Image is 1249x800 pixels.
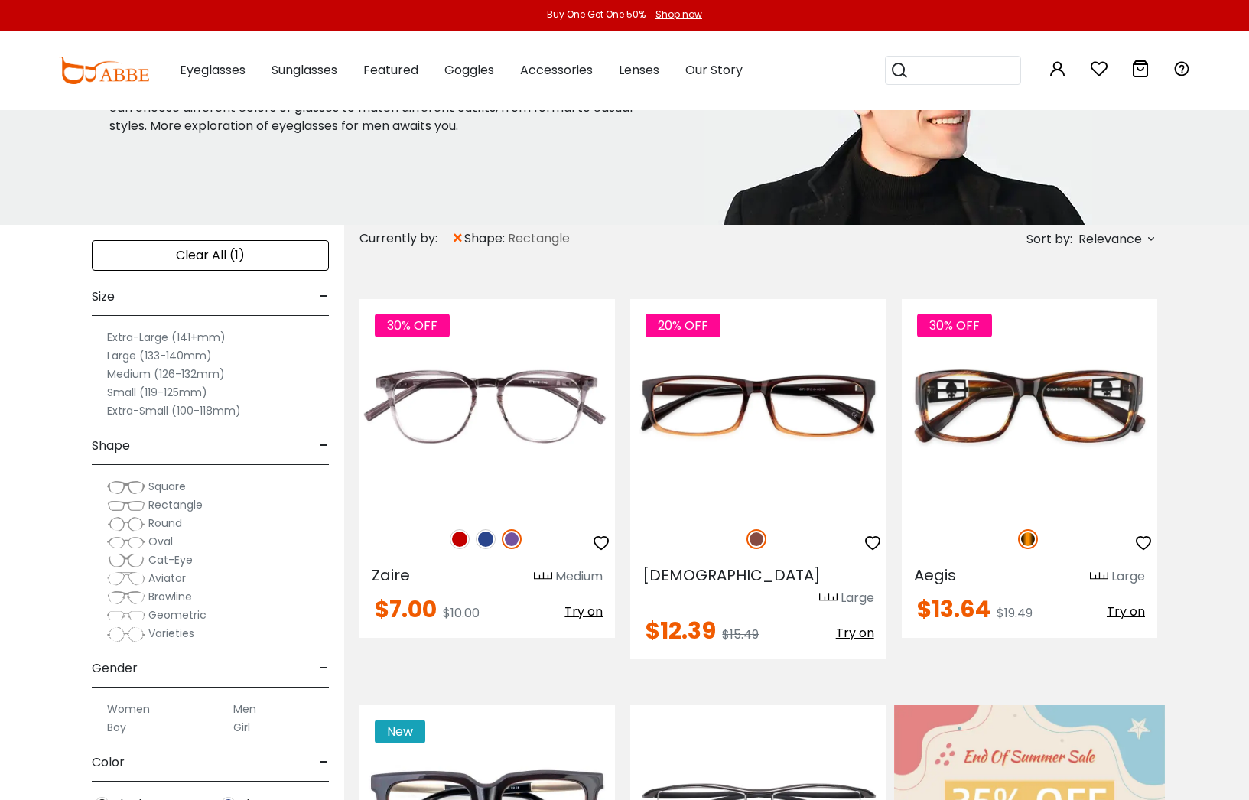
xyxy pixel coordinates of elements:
span: Shape [92,428,130,464]
span: shape: [464,229,508,248]
span: Our Story [685,61,743,79]
label: Extra-Small (100-118mm) [107,402,241,420]
span: Oval [148,534,173,549]
img: Brown [746,529,766,549]
span: - [319,278,329,315]
span: $12.39 [646,614,716,647]
img: Tortoise Aegis - TR ,Universal Bridge Fit [902,299,1157,512]
div: Currently by: [359,225,451,252]
span: Sunglasses [272,61,337,79]
img: Square.png [107,480,145,495]
div: Large [1111,567,1145,586]
span: 30% OFF [917,314,992,337]
img: Oval.png [107,535,145,550]
span: Varieties [148,626,194,641]
span: - [319,428,329,464]
span: × [451,225,464,252]
div: Shop now [655,8,702,21]
label: Large (133-140mm) [107,346,212,365]
span: Aegis [914,564,956,586]
img: Blue [476,529,496,549]
img: Rectangle.png [107,498,145,513]
img: Geometric.png [107,608,145,623]
span: [DEMOGRAPHIC_DATA] [642,564,821,586]
img: Purple [502,529,522,549]
div: Buy One Get One 50% [547,8,646,21]
span: Size [92,278,115,315]
img: Varieties.png [107,626,145,642]
span: Browline [148,589,192,604]
img: Brown Isaiah - TR ,Universal Bridge Fit [630,299,886,512]
span: Featured [363,61,418,79]
span: Goggles [444,61,494,79]
div: Medium [555,567,603,586]
span: $10.00 [443,604,480,622]
span: Try on [836,624,874,642]
img: Tortoise [1018,529,1038,549]
span: Sort by: [1026,230,1072,248]
span: - [319,650,329,687]
label: Girl [233,718,250,737]
a: Shop now [648,8,702,21]
span: $7.00 [375,593,437,626]
span: Lenses [619,61,659,79]
img: Browline.png [107,590,145,605]
span: Rectangle [508,229,570,248]
span: Relevance [1078,226,1142,253]
img: abbeglasses.com [59,57,149,84]
span: $19.49 [997,604,1033,622]
span: $13.64 [917,593,990,626]
img: Red [450,529,470,549]
button: Try on [564,598,603,626]
span: 30% OFF [375,314,450,337]
span: - [319,744,329,781]
img: Aviator.png [107,571,145,587]
button: Try on [836,620,874,647]
span: Rectangle [148,497,203,512]
div: Clear All (1) [92,240,329,271]
span: Round [148,515,182,531]
button: Try on [1107,598,1145,626]
span: Square [148,479,186,494]
span: 20% OFF [646,314,720,337]
img: size ruler [1090,571,1108,583]
span: Eyeglasses [180,61,246,79]
label: Small (119-125mm) [107,383,207,402]
span: Try on [1107,603,1145,620]
span: Color [92,744,125,781]
img: Cat-Eye.png [107,553,145,568]
img: Round.png [107,516,145,532]
label: Extra-Large (141+mm) [107,328,226,346]
span: New [375,720,425,743]
label: Men [233,700,256,718]
img: Purple Zaire - TR ,Universal Bridge Fit [359,299,615,512]
span: Accessories [520,61,593,79]
img: size ruler [534,571,552,583]
span: $15.49 [722,626,759,643]
span: Zaire [372,564,410,586]
span: Try on [564,603,603,620]
div: Large [841,589,874,607]
label: Boy [107,718,126,737]
span: Cat-Eye [148,552,193,567]
span: Gender [92,650,138,687]
label: Women [107,700,150,718]
span: Geometric [148,607,207,623]
span: Aviator [148,571,186,586]
img: size ruler [819,593,838,604]
label: Medium (126-132mm) [107,365,225,383]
